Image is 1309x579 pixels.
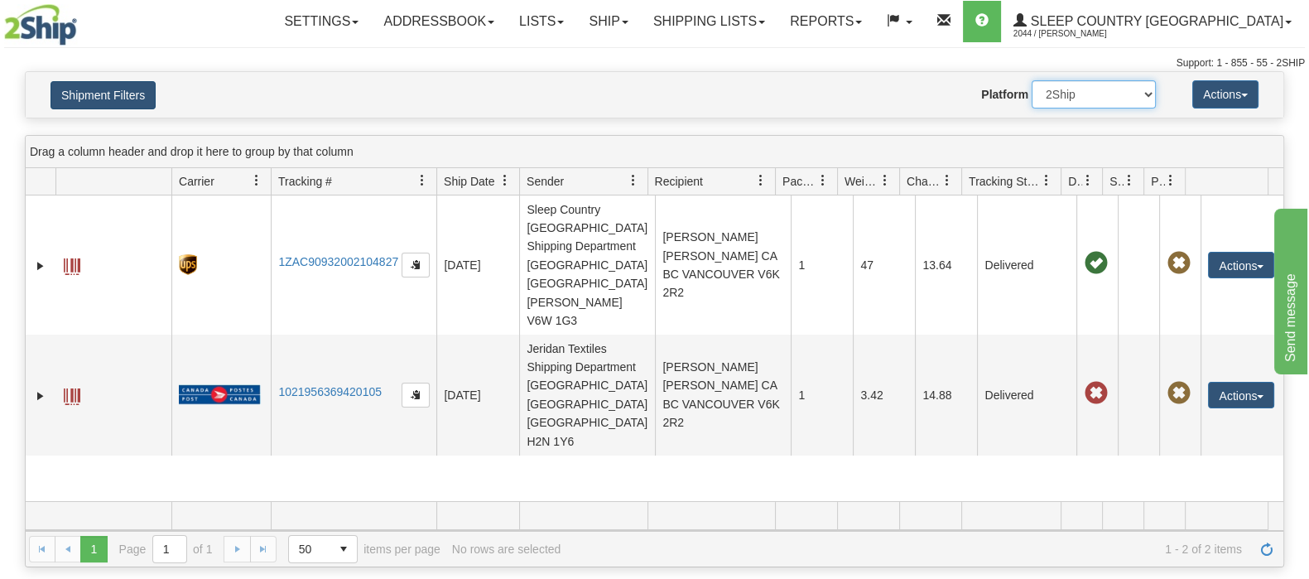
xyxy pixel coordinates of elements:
[845,173,879,190] span: Weight
[153,536,186,562] input: Page 1
[299,541,320,557] span: 50
[1271,205,1307,374] iframe: chat widget
[371,1,507,42] a: Addressbook
[871,166,899,195] a: Weight filter column settings
[782,173,817,190] span: Packages
[641,1,777,42] a: Shipping lists
[655,335,791,456] td: [PERSON_NAME] [PERSON_NAME] CA BC VANCOUVER V6K 2R2
[64,251,80,277] a: Label
[519,335,655,456] td: Jeridan Textiles Shipping Department [GEOGRAPHIC_DATA] [GEOGRAPHIC_DATA] [GEOGRAPHIC_DATA] H2N 1Y6
[444,173,494,190] span: Ship Date
[1115,166,1143,195] a: Shipment Issues filter column settings
[981,86,1028,103] label: Platform
[1167,382,1190,405] span: Pickup Not Assigned
[12,10,153,30] div: Send message
[330,536,357,562] span: select
[853,335,915,456] td: 3.42
[1084,382,1107,405] span: Late
[4,56,1305,70] div: Support: 1 - 855 - 55 - 2SHIP
[809,166,837,195] a: Packages filter column settings
[26,136,1283,168] div: grid grouping header
[977,195,1076,335] td: Delivered
[1254,536,1280,562] a: Refresh
[619,166,647,195] a: Sender filter column settings
[1167,252,1190,275] span: Pickup Not Assigned
[977,335,1076,456] td: Delivered
[519,195,655,335] td: Sleep Country [GEOGRAPHIC_DATA] Shipping Department [GEOGRAPHIC_DATA] [GEOGRAPHIC_DATA][PERSON_NA...
[933,166,961,195] a: Charge filter column settings
[402,383,430,408] button: Copy to clipboard
[1157,166,1185,195] a: Pickup Status filter column settings
[527,173,564,190] span: Sender
[907,173,941,190] span: Charge
[179,173,214,190] span: Carrier
[655,173,703,190] span: Recipient
[64,381,80,408] a: Label
[278,173,332,190] span: Tracking #
[272,1,371,42] a: Settings
[243,166,271,195] a: Carrier filter column settings
[436,335,519,456] td: [DATE]
[288,535,358,563] span: Page sizes drop down
[402,253,430,277] button: Copy to clipboard
[1109,173,1124,190] span: Shipment Issues
[179,254,196,275] img: 8 - UPS
[1208,252,1274,278] button: Actions
[969,173,1041,190] span: Tracking Status
[288,535,440,563] span: items per page
[853,195,915,335] td: 47
[791,195,853,335] td: 1
[1001,1,1304,42] a: Sleep Country [GEOGRAPHIC_DATA] 2044 / [PERSON_NAME]
[452,543,561,556] div: No rows are selected
[278,255,398,268] a: 1ZAC90932002104827
[572,543,1242,556] span: 1 - 2 of 2 items
[1074,166,1102,195] a: Delivery Status filter column settings
[1068,173,1082,190] span: Delivery Status
[655,195,791,335] td: [PERSON_NAME] [PERSON_NAME] CA BC VANCOUVER V6K 2R2
[1208,382,1274,408] button: Actions
[915,195,977,335] td: 13.64
[1151,173,1165,190] span: Pickup Status
[1027,14,1283,28] span: Sleep Country [GEOGRAPHIC_DATA]
[1032,166,1061,195] a: Tracking Status filter column settings
[1013,26,1138,42] span: 2044 / [PERSON_NAME]
[119,535,213,563] span: Page of 1
[1192,80,1258,109] button: Actions
[507,1,576,42] a: Lists
[777,1,874,42] a: Reports
[408,166,436,195] a: Tracking # filter column settings
[32,388,49,404] a: Expand
[4,4,77,46] img: logo2044.jpg
[576,1,640,42] a: Ship
[1084,252,1107,275] span: On time
[32,258,49,274] a: Expand
[747,166,775,195] a: Recipient filter column settings
[915,335,977,456] td: 14.88
[436,195,519,335] td: [DATE]
[491,166,519,195] a: Ship Date filter column settings
[80,536,107,562] span: Page 1
[278,385,382,398] a: 1021956369420105
[791,335,853,456] td: 1
[179,384,260,405] img: 20 - Canada Post
[51,81,156,109] button: Shipment Filters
